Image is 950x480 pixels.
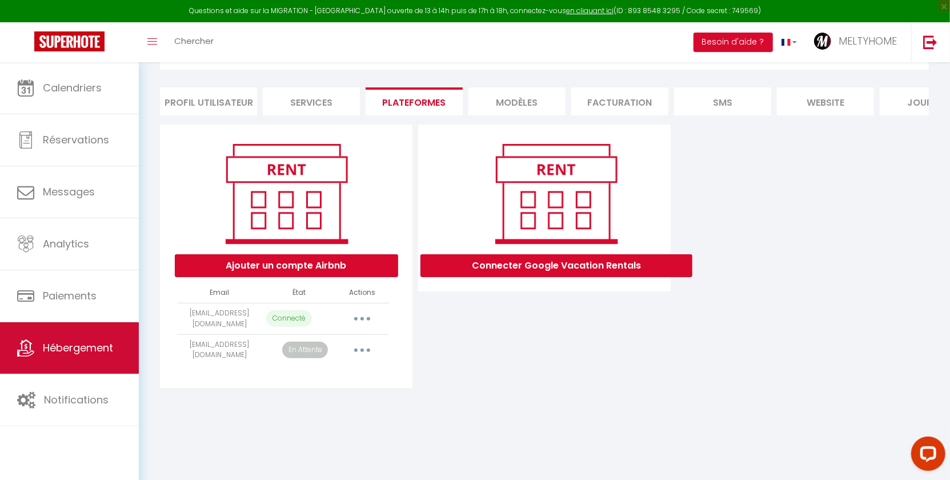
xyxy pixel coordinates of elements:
[44,393,109,407] span: Notifications
[262,283,336,303] th: État
[34,31,105,51] img: Super Booking
[805,22,911,62] a: ... MELTYHOME
[43,133,109,147] span: Réservations
[177,303,262,334] td: [EMAIL_ADDRESS][DOMAIN_NAME]
[694,33,773,52] button: Besoin d'aide ?
[266,310,312,327] p: Connecté
[43,185,95,199] span: Messages
[468,87,566,115] li: MODÈLES
[366,87,463,115] li: Plateformes
[902,432,950,480] iframe: LiveChat chat widget
[263,87,360,115] li: Services
[777,87,874,115] li: website
[420,254,692,277] button: Connecter Google Vacation Rentals
[43,81,102,95] span: Calendriers
[483,139,629,249] img: rent.png
[282,342,328,358] p: En Attente
[674,87,771,115] li: SMS
[160,87,257,115] li: Profil Utilisateur
[814,33,831,50] img: ...
[214,139,359,249] img: rent.png
[175,254,398,277] button: Ajouter un compte Airbnb
[166,22,222,62] a: Chercher
[43,237,89,251] span: Analytics
[43,341,113,355] span: Hébergement
[177,334,262,366] td: [EMAIL_ADDRESS][DOMAIN_NAME]
[839,34,897,48] span: MELTYHOME
[336,283,389,303] th: Actions
[571,87,668,115] li: Facturation
[177,283,262,303] th: Email
[923,35,937,49] img: logout
[174,35,214,47] span: Chercher
[43,289,97,303] span: Paiements
[566,6,614,15] a: en cliquant ici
